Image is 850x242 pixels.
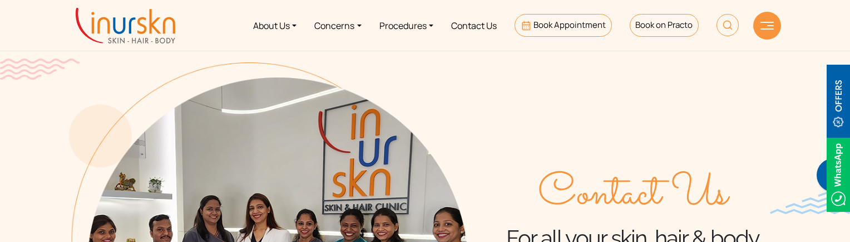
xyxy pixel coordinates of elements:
[244,4,305,46] a: About Us
[76,8,175,43] img: inurskn-logo
[630,14,699,37] a: Book on Practo
[760,22,774,30] img: hamLine.svg
[770,192,850,214] img: bluewave
[305,4,370,46] a: Concerns
[442,4,506,46] a: Contact Us
[370,4,442,46] a: Procedures
[827,65,850,139] img: offerBt
[635,19,693,31] span: Book on Practo
[515,14,612,37] a: Book Appointment
[716,14,739,36] img: HeaderSearch
[533,19,606,31] span: Book Appointment
[827,138,850,212] img: Whatsappicon
[827,168,850,180] a: Whatsappicon
[538,170,728,220] span: Contact Us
